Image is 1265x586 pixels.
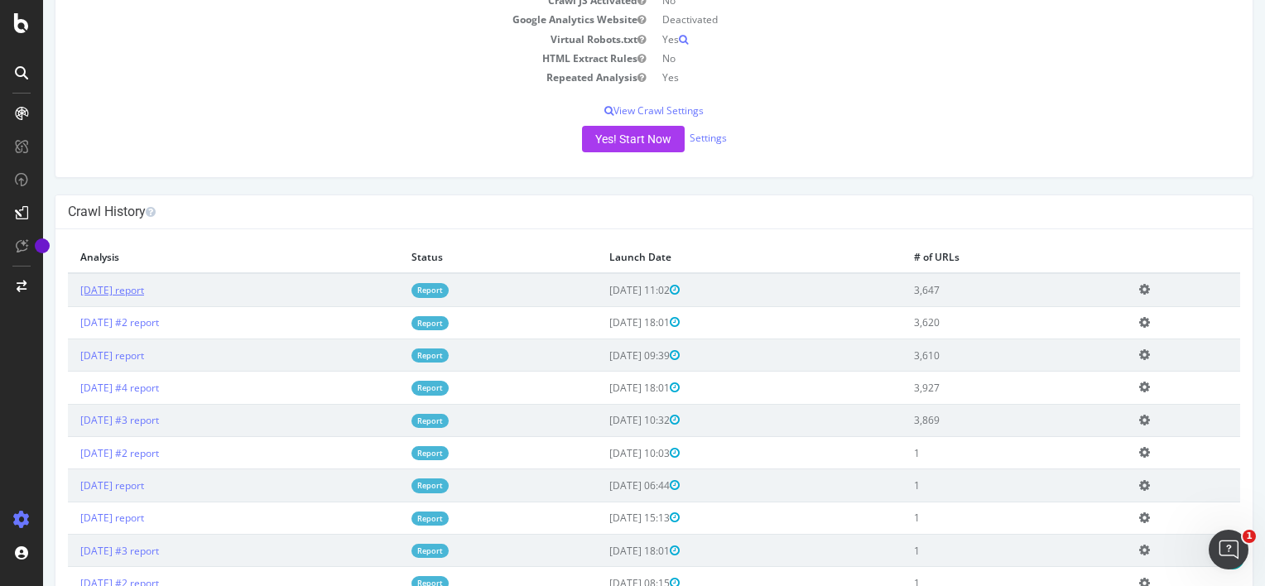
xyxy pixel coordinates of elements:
p: View Crawl Settings [25,103,1197,118]
th: Launch Date [554,242,859,273]
span: [DATE] 10:03 [566,446,637,460]
span: [DATE] 09:39 [566,348,637,363]
a: Report [368,544,406,558]
button: Yes! Start Now [539,126,642,152]
a: Report [368,348,406,363]
span: [DATE] 10:32 [566,413,637,427]
span: [DATE] 15:13 [566,511,637,525]
td: No [611,49,1197,68]
a: [DATE] #2 report [37,446,116,460]
td: Deactivated [611,10,1197,29]
a: [DATE] #3 report [37,544,116,558]
h4: Crawl History [25,204,1197,220]
td: 3,620 [859,306,1084,339]
td: 3,647 [859,273,1084,306]
td: Virtual Robots.txt [25,30,611,49]
td: 1 [859,502,1084,534]
td: Repeated Analysis [25,68,611,87]
td: 3,869 [859,404,1084,436]
a: [DATE] #3 report [37,413,116,427]
span: [DATE] 11:02 [566,283,637,297]
a: [DATE] report [37,478,101,492]
td: 1 [859,436,1084,468]
td: 1 [859,469,1084,502]
a: [DATE] report [37,348,101,363]
span: [DATE] 18:01 [566,544,637,558]
th: # of URLs [859,242,1084,273]
iframe: Intercom live chat [1209,530,1248,569]
div: Tooltip anchor [35,238,50,253]
a: Report [368,381,406,395]
a: Report [368,512,406,526]
th: Status [356,242,555,273]
td: Yes [611,30,1197,49]
td: 3,610 [859,339,1084,371]
td: 1 [859,535,1084,567]
a: [DATE] report [37,511,101,525]
a: Report [368,446,406,460]
a: Report [368,316,406,330]
td: Google Analytics Website [25,10,611,29]
a: Report [368,478,406,492]
td: 3,927 [859,372,1084,404]
span: 1 [1243,530,1256,543]
a: [DATE] #4 report [37,381,116,395]
th: Analysis [25,242,356,273]
span: [DATE] 06:44 [566,478,637,492]
a: Report [368,414,406,428]
a: Report [368,283,406,297]
a: [DATE] report [37,283,101,297]
a: [DATE] #2 report [37,315,116,329]
td: Yes [611,68,1197,87]
td: HTML Extract Rules [25,49,611,68]
span: [DATE] 18:01 [566,381,637,395]
a: Settings [647,131,684,145]
span: [DATE] 18:01 [566,315,637,329]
